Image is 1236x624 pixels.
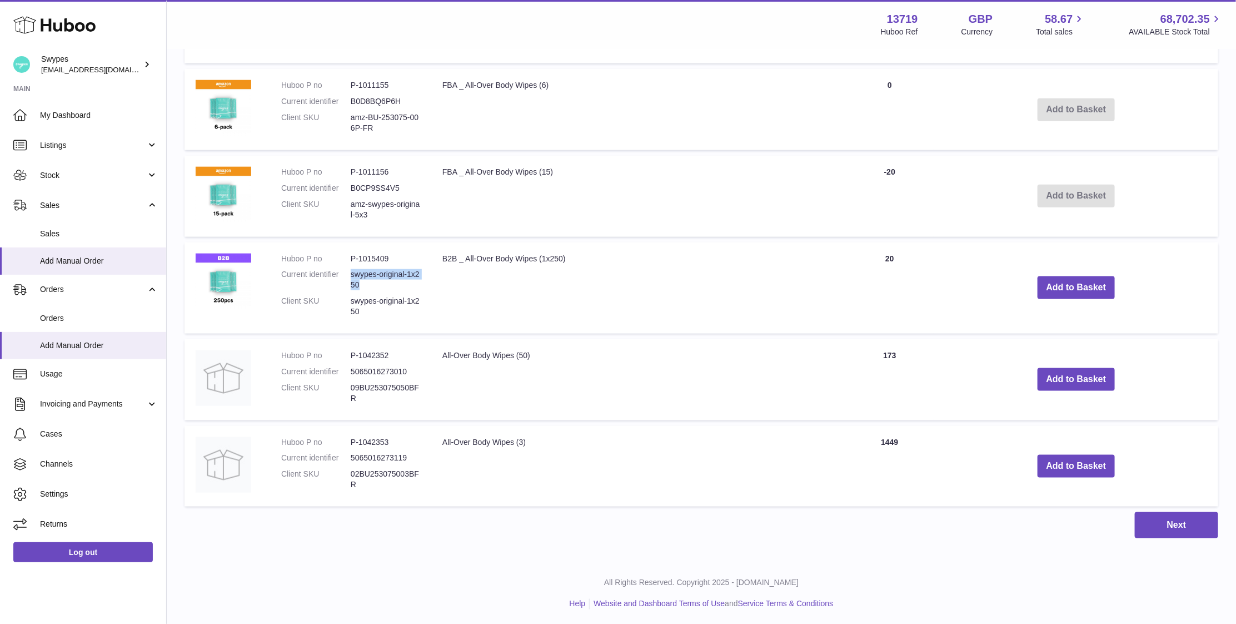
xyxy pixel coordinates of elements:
span: AVAILABLE Stock Total [1129,27,1223,37]
dd: swypes-original-1x250 [351,296,420,317]
img: hello@swypes.co.uk [13,56,30,73]
button: Add to Basket [1038,368,1115,391]
dd: 5065016273010 [351,367,420,377]
span: Listings [40,140,146,151]
strong: GBP [969,12,993,27]
dd: P-1042353 [351,437,420,448]
td: 1449 [845,426,934,507]
span: Cases [40,429,158,439]
dt: Client SKU [281,112,351,133]
dt: Client SKU [281,469,351,490]
td: All-Over Body Wipes (3) [431,426,845,507]
span: Invoicing and Payments [40,399,146,409]
td: FBA _ All-Over Body Wipes (15) [431,156,845,237]
td: B2B _ All-Over Body Wipes (1x250) [431,242,845,334]
span: Orders [40,284,146,295]
dt: Current identifier [281,453,351,463]
span: 58.67 [1045,12,1073,27]
dt: Current identifier [281,96,351,107]
dd: P-1011156 [351,167,420,177]
dt: Client SKU [281,296,351,317]
span: Total sales [1036,27,1085,37]
dt: Huboo P no [281,437,351,448]
span: Orders [40,313,158,324]
td: All-Over Body Wipes (50) [431,339,845,420]
a: 58.67 Total sales [1036,12,1085,37]
dd: amz-BU-253075-006P-FR [351,112,420,133]
a: Log out [13,542,153,562]
span: Sales [40,200,146,211]
img: FBA _ All-Over Body Wipes (15) [196,167,251,222]
p: All Rights Reserved. Copyright 2025 - [DOMAIN_NAME] [176,577,1227,588]
dt: Current identifier [281,183,351,194]
span: My Dashboard [40,110,158,121]
td: 20 [845,242,934,334]
dd: P-1042352 [351,350,420,361]
span: 68,702.35 [1160,12,1210,27]
span: [EMAIL_ADDRESS][DOMAIN_NAME] [41,65,163,74]
span: Add Manual Order [40,340,158,351]
a: Help [570,600,586,608]
td: FBA _ All-Over Body Wipes (6) [431,69,845,150]
div: Huboo Ref [881,27,918,37]
img: All-Over Body Wipes (50) [196,350,251,406]
dt: Current identifier [281,269,351,290]
dt: Client SKU [281,199,351,220]
span: Returns [40,519,158,529]
dd: P-1011155 [351,80,420,91]
div: Currency [961,27,993,37]
a: Service Terms & Conditions [738,600,834,608]
a: 68,702.35 AVAILABLE Stock Total [1129,12,1223,37]
span: Add Manual Order [40,256,158,266]
span: Usage [40,369,158,379]
dd: amz-swypes-original-5x3 [351,199,420,220]
div: Swypes [41,54,141,75]
dt: Client SKU [281,383,351,404]
td: 173 [845,339,934,420]
img: FBA _ All-Over Body Wipes (6) [196,80,251,136]
dt: Huboo P no [281,350,351,361]
button: Next [1135,512,1218,538]
dd: swypes-original-1x250 [351,269,420,290]
dd: P-1015409 [351,254,420,264]
span: Sales [40,229,158,239]
td: 0 [845,69,934,150]
button: Add to Basket [1038,455,1115,478]
dt: Huboo P no [281,80,351,91]
dt: Current identifier [281,367,351,377]
dd: B0CP9SS4V5 [351,183,420,194]
span: Stock [40,170,146,181]
span: Channels [40,459,158,469]
td: -20 [845,156,934,237]
span: Settings [40,489,158,499]
dt: Huboo P no [281,254,351,264]
button: Add to Basket [1038,276,1115,299]
dt: Huboo P no [281,167,351,177]
dd: 5065016273119 [351,453,420,463]
img: B2B _ All-Over Body Wipes (1x250) [196,254,251,309]
img: All-Over Body Wipes (3) [196,437,251,493]
dd: 09BU253075050BFR [351,383,420,404]
dd: B0D8BQ6P6H [351,96,420,107]
li: and [590,599,833,610]
strong: 13719 [887,12,918,27]
a: Website and Dashboard Terms of Use [594,600,725,608]
dd: 02BU253075003BFR [351,469,420,490]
